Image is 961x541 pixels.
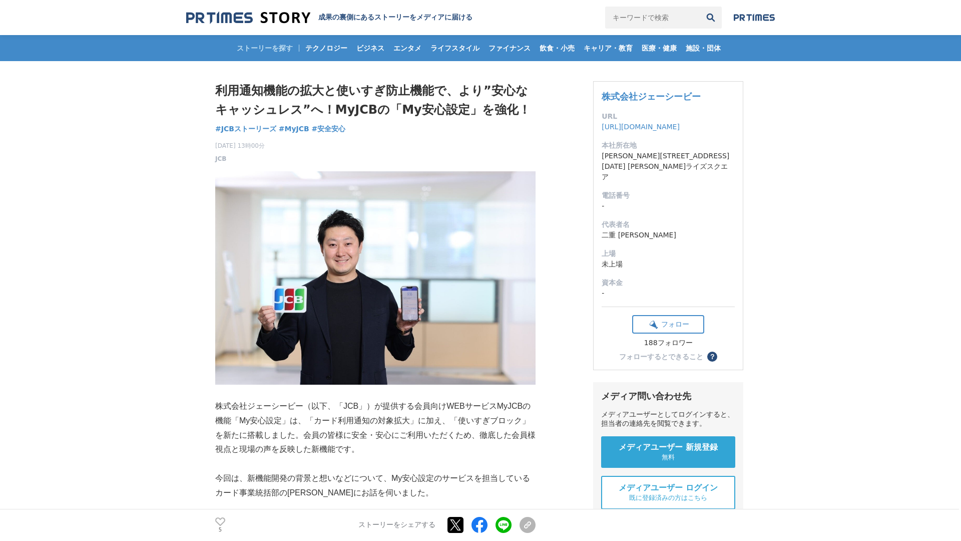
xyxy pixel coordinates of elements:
[602,278,735,288] dt: 資本金
[279,124,309,134] a: #MyJCB
[426,44,484,53] span: ライフスタイル
[709,353,716,360] span: ？
[301,35,351,61] a: テクノロジー
[186,11,472,25] a: 成果の裏側にあるストーリーをメディアに届ける 成果の裏側にあるストーリーをメディアに届ける
[389,44,425,53] span: エンタメ
[601,390,735,402] div: メディア問い合わせ先
[279,124,309,133] span: #MyJCB
[318,13,472,22] h2: 成果の裏側にあるストーリーをメディアに届ける
[602,123,680,131] a: [URL][DOMAIN_NAME]
[602,140,735,151] dt: 本社所在地
[632,315,704,334] button: フォロー
[485,35,535,61] a: ファイナンス
[186,11,310,25] img: 成果の裏側にあるストーリーをメディアに届ける
[629,493,707,502] span: 既に登録済みの方はこちら
[602,201,735,211] dd: -
[536,35,579,61] a: 飲食・小売
[602,91,701,102] a: 株式会社ジェーシービー
[632,339,704,348] div: 188フォロワー
[215,154,226,163] a: JCB
[602,248,735,259] dt: 上場
[662,453,675,462] span: 無料
[605,7,700,29] input: キーワードで検索
[580,44,637,53] span: キャリア・教育
[602,259,735,269] dd: 未上場
[352,35,388,61] a: ビジネス
[602,111,735,122] dt: URL
[682,35,725,61] a: 施設・団体
[601,436,735,468] a: メディアユーザー 新規登録 無料
[215,81,536,120] h1: 利用通知機能の拡大と使いすぎ防止機能で、より”安心なキャッシュレス”へ！MyJCBの「My安心設定」を強化！
[602,190,735,201] dt: 電話番号
[215,141,265,150] span: [DATE] 13時00分
[619,353,703,360] div: フォローするとできること
[602,219,735,230] dt: 代表者名
[580,35,637,61] a: キャリア・教育
[536,44,579,53] span: 飲食・小売
[358,521,435,530] p: ストーリーをシェアする
[602,288,735,299] dd: -
[389,35,425,61] a: エンタメ
[215,124,276,134] a: #JCBストーリーズ
[215,171,536,385] img: thumbnail_9fc79d80-737b-11f0-a95f-61df31054317.jpg
[601,476,735,509] a: メディアユーザー ログイン 既に登録済みの方はこちら
[215,124,276,133] span: #JCBストーリーズ
[352,44,388,53] span: ビジネス
[602,230,735,240] dd: 二重 [PERSON_NAME]
[619,442,718,453] span: メディアユーザー 新規登録
[215,399,536,457] p: 株式会社ジェーシービー（以下、「JCB」）が提供する会員向けWEBサービスMyJCBの機能「My安心設定」は、「カード利用通知の対象拡大」に加え、「使いすぎブロック」を新たに搭載しました。会員の...
[215,527,225,532] p: 5
[700,7,722,29] button: 検索
[312,124,346,133] span: #安全安心
[707,352,717,362] button: ？
[301,44,351,53] span: テクノロジー
[638,44,681,53] span: 医療・健康
[426,35,484,61] a: ライフスタイル
[601,410,735,428] div: メディアユーザーとしてログインすると、担当者の連絡先を閲覧できます。
[602,151,735,182] dd: [PERSON_NAME][STREET_ADDRESS][DATE] [PERSON_NAME]ライズスクエア
[682,44,725,53] span: 施設・団体
[485,44,535,53] span: ファイナンス
[215,471,536,500] p: 今回は、新機能開発の背景と想いなどについて、My安心設定のサービスを担当しているカード事業統括部の[PERSON_NAME]にお話を伺いました。
[734,14,775,22] img: prtimes
[638,35,681,61] a: 医療・健康
[312,124,346,134] a: #安全安心
[619,483,718,493] span: メディアユーザー ログイン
